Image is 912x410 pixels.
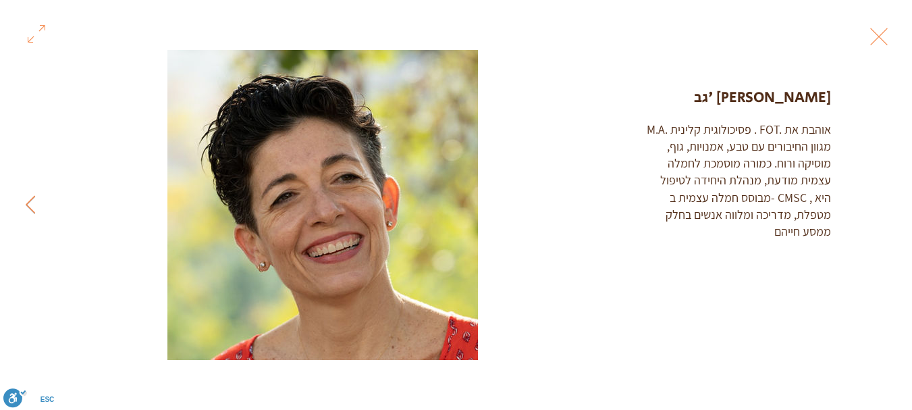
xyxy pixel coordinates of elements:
h1: גב' [PERSON_NAME] [641,88,831,109]
button: Open in fullscreen [24,18,49,47]
button: Exit expand mode [866,20,892,50]
div: M.A. פסיכולוגית קלינית . FOT. אוהבת את מגוון החיבורים עם טבע, אמנויות, גוף, מוסיקה ורוח. כמורה מו... [641,121,831,240]
button: Next Item [14,188,47,222]
img: גב' גליה טיאנו רונן [167,50,479,360]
